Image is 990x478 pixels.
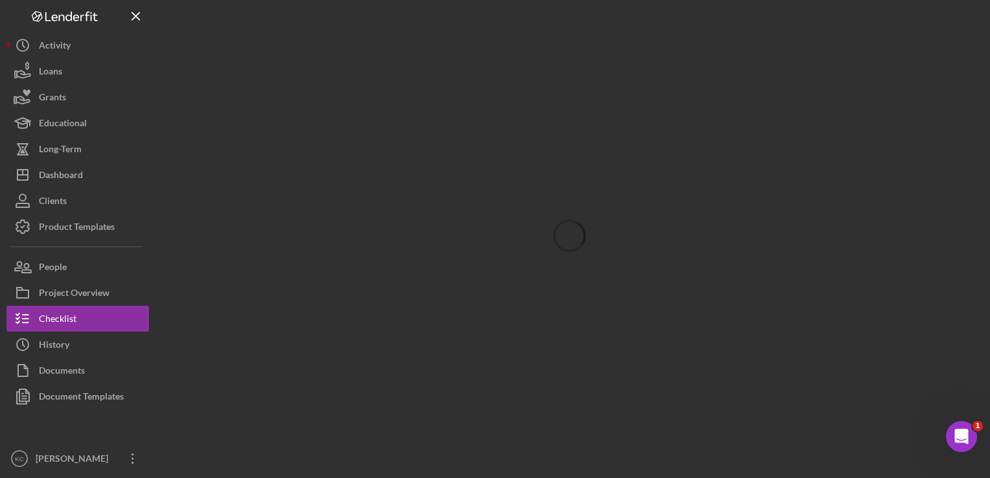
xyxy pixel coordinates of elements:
button: Product Templates [6,214,149,240]
div: Activity [39,32,71,62]
button: History [6,332,149,358]
button: People [6,254,149,280]
div: Loans [39,58,62,87]
button: Document Templates [6,383,149,409]
button: Activity [6,32,149,58]
div: Grants [39,84,66,113]
button: Grants [6,84,149,110]
div: Documents [39,358,85,387]
button: Project Overview [6,280,149,306]
button: KC[PERSON_NAME] [6,446,149,472]
div: History [39,332,69,361]
button: Checklist [6,306,149,332]
iframe: Intercom live chat [946,421,977,452]
div: Document Templates [39,383,124,413]
button: Educational [6,110,149,136]
button: Documents [6,358,149,383]
div: Dashboard [39,162,83,191]
button: Long-Term [6,136,149,162]
text: KC [15,455,23,462]
div: Checklist [39,306,76,335]
div: Educational [39,110,87,139]
span: 1 [973,421,983,431]
button: Dashboard [6,162,149,188]
button: Loans [6,58,149,84]
div: Product Templates [39,214,115,243]
div: [PERSON_NAME] [32,446,117,475]
div: Clients [39,188,67,217]
button: Clients [6,188,149,214]
div: People [39,254,67,283]
div: Long-Term [39,136,82,165]
div: Project Overview [39,280,109,309]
